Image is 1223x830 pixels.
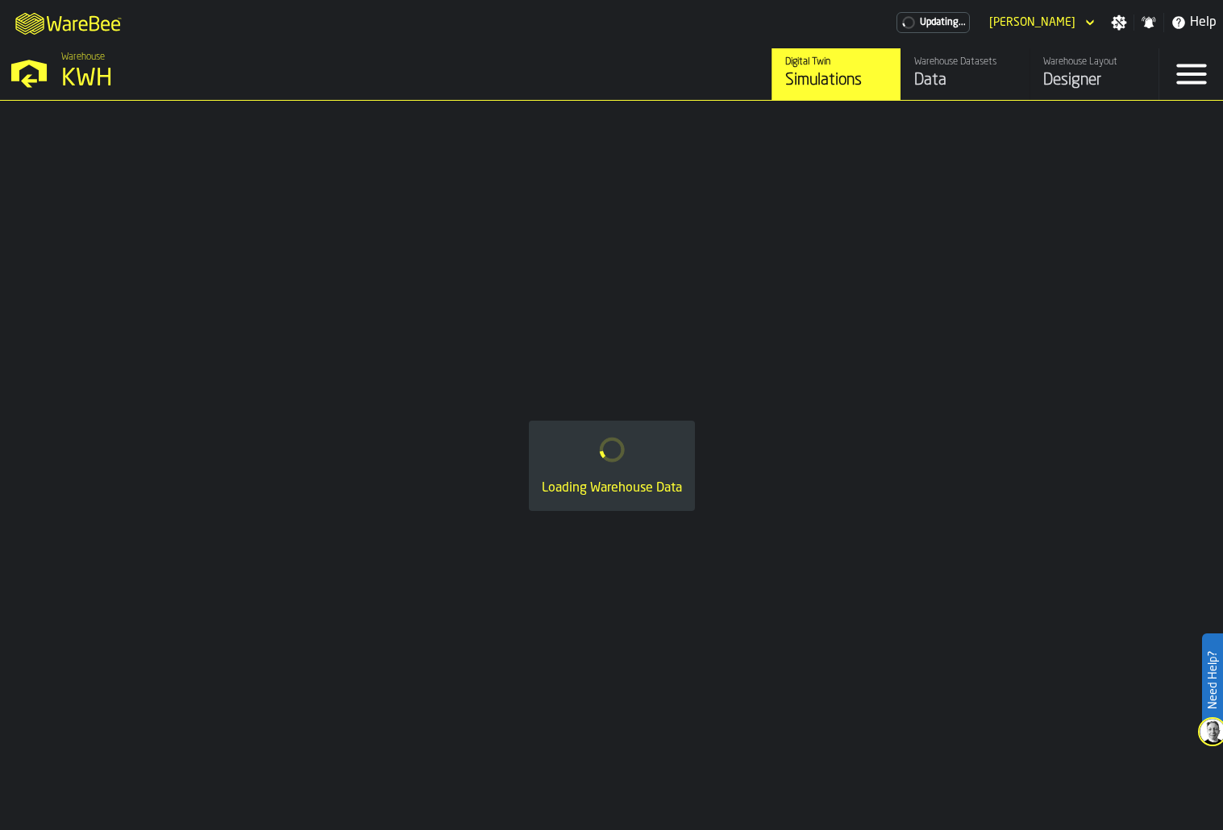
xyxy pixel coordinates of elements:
span: Updating... [920,17,966,28]
label: Need Help? [1204,635,1221,725]
div: KWH [61,64,497,93]
div: Designer [1043,69,1146,92]
label: button-toggle-Notifications [1134,15,1163,31]
label: button-toggle-Settings [1104,15,1134,31]
div: Menu Subscription [896,12,970,33]
div: Digital Twin [785,56,888,68]
div: Warehouse Layout [1043,56,1146,68]
div: Data [914,69,1017,92]
div: Warehouse Datasets [914,56,1017,68]
span: Help [1190,13,1217,32]
span: Warehouse [61,52,105,63]
label: button-toggle-Help [1164,13,1223,32]
div: Loading Warehouse Data [542,479,682,498]
a: link-to-/wh/i/4fb45246-3b77-4bb5-b880-c337c3c5facb/designer [1030,48,1159,100]
a: link-to-/wh/i/4fb45246-3b77-4bb5-b880-c337c3c5facb/simulations [772,48,901,100]
div: DropdownMenuValue-Mikael Svennas [989,16,1075,29]
a: link-to-/wh/i/4fb45246-3b77-4bb5-b880-c337c3c5facb/pricing/ [896,12,970,33]
label: button-toggle-Menu [1159,48,1223,100]
div: DropdownMenuValue-Mikael Svennas [983,13,1098,32]
a: link-to-/wh/i/4fb45246-3b77-4bb5-b880-c337c3c5facb/data [901,48,1030,100]
div: Simulations [785,69,888,92]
